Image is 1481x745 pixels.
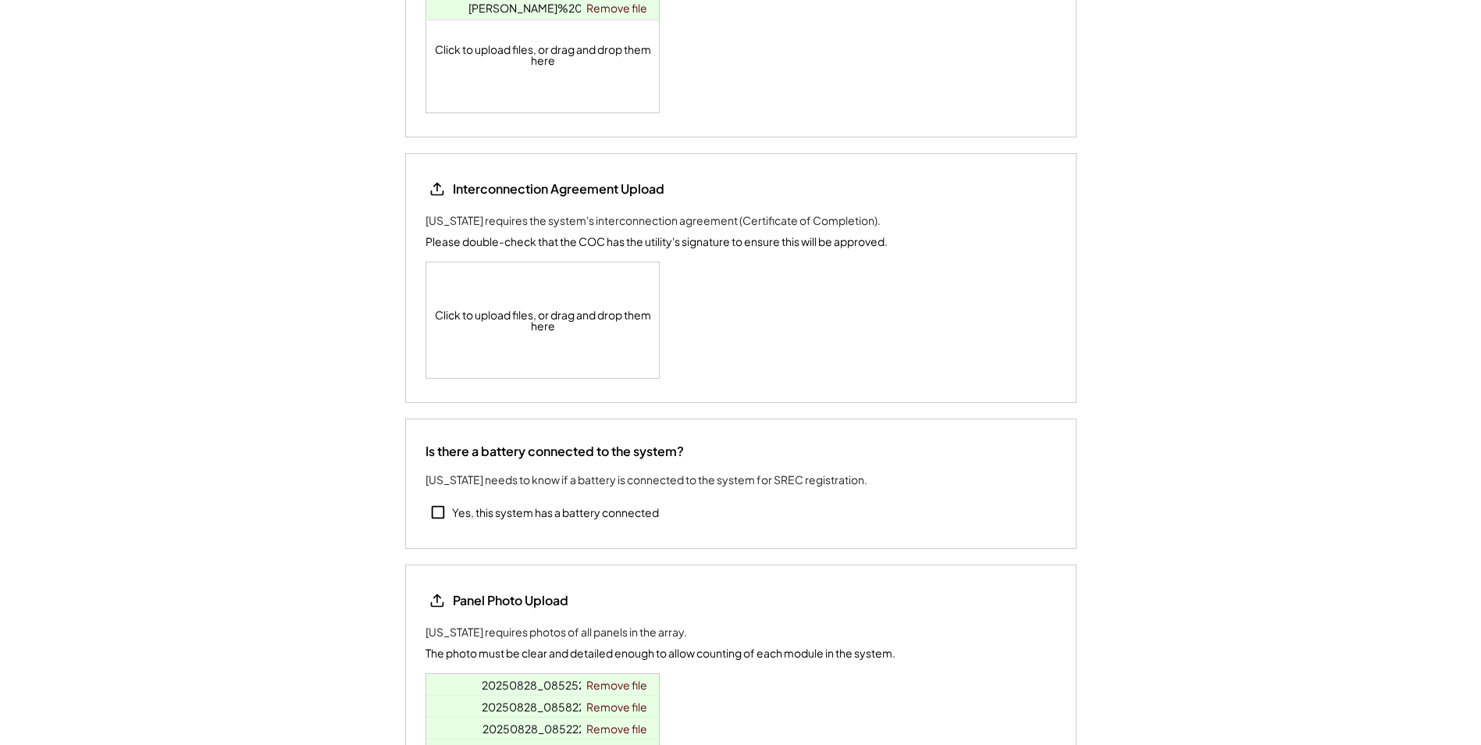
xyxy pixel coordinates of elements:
div: [US_STATE] needs to know if a battery is connected to the system for SREC registration. [425,472,867,488]
a: 20250828_085252.jpg [482,678,604,692]
a: 20250828_085222.jpg [482,722,604,736]
div: [US_STATE] requires photos of all panels in the array. [425,624,687,640]
a: Remove file [581,696,653,718]
div: Interconnection Agreement Upload [453,180,664,198]
div: Panel Photo Upload [453,592,568,609]
a: [PERSON_NAME]%20PS.pdf [468,1,618,15]
div: Please double-check that the COC has the utility's signature to ensure this will be approved. [425,233,888,250]
a: 20250828_085822.jpg [482,700,604,714]
a: Remove file [581,718,653,740]
div: [US_STATE] requires the system's interconnection agreement (Certificate of Completion). [425,212,881,229]
div: Is there a battery connected to the system? [425,443,684,460]
div: The photo must be clear and detailed enough to allow counting of each module in the system. [425,645,895,661]
div: Click to upload files, or drag and drop them here [426,262,660,378]
div: Yes, this system has a battery connected [452,505,659,521]
a: Remove file [581,674,653,696]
